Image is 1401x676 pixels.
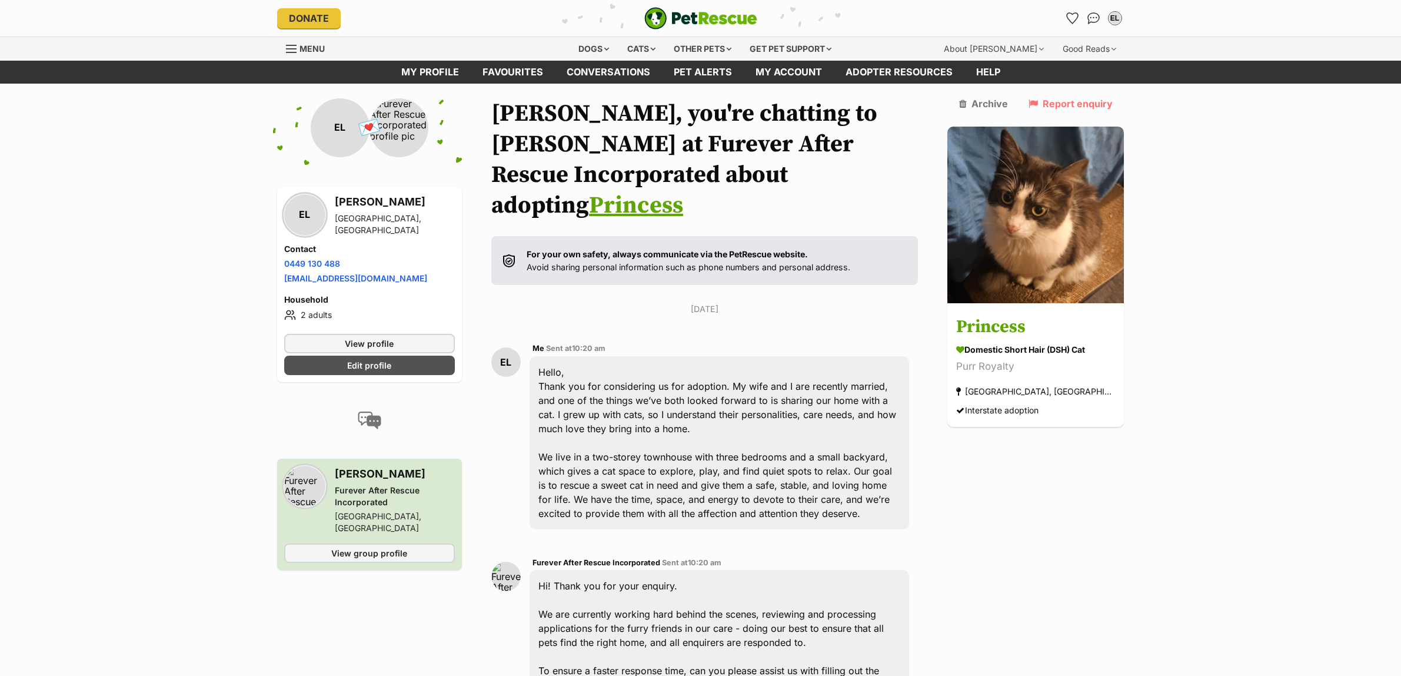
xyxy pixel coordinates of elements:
[964,61,1012,84] a: Help
[370,98,428,157] img: Furever After Rescue Incorporated profile pic
[286,37,333,58] a: Menu
[284,243,455,255] h4: Contact
[555,61,662,84] a: conversations
[947,127,1124,303] img: Princess
[533,558,660,567] span: Furever After Rescue Incorporated
[1084,9,1103,28] a: Conversations
[356,115,382,140] span: 💌
[390,61,471,84] a: My profile
[956,383,1115,399] div: [GEOGRAPHIC_DATA], [GEOGRAPHIC_DATA]
[572,344,605,353] span: 10:20 am
[533,344,544,353] span: Me
[335,485,455,508] div: Furever After Rescue Incorporated
[284,544,455,563] a: View group profile
[347,359,391,372] span: Edit profile
[1106,9,1124,28] button: My account
[284,259,340,269] a: 0449 130 488
[570,37,617,61] div: Dogs
[335,213,455,236] div: [GEOGRAPHIC_DATA], [GEOGRAPHIC_DATA]
[1109,12,1121,24] div: EL
[1054,37,1124,61] div: Good Reads
[741,37,840,61] div: Get pet support
[491,562,521,591] img: Furever After Rescue Incorporated profile pic
[1063,9,1082,28] a: Favourites
[662,61,744,84] a: Pet alerts
[284,194,325,236] div: EL
[527,249,808,259] strong: For your own safety, always communicate via the PetRescue website.
[277,8,341,28] a: Donate
[335,466,455,482] h3: [PERSON_NAME]
[345,337,394,350] span: View profile
[331,547,407,559] span: View group profile
[284,356,455,375] a: Edit profile
[644,7,757,29] img: logo-e224e6f780fb5917bec1dbf3a21bbac754714ae5b6737aabdf751b685950b380.svg
[688,558,721,567] span: 10:20 am
[947,305,1124,427] a: Princess Domestic Short Hair (DSH) Cat Purr Royalty [GEOGRAPHIC_DATA], [GEOGRAPHIC_DATA] Intersta...
[335,194,455,210] h3: [PERSON_NAME]
[956,343,1115,356] div: Domestic Short Hair (DSH) Cat
[662,558,721,567] span: Sent at
[527,248,850,273] p: Avoid sharing personal information such as phone numbers and personal address.
[546,344,605,353] span: Sent at
[311,98,370,157] div: EL
[834,61,964,84] a: Adopter resources
[491,98,919,221] h1: [PERSON_NAME], you're chatting to [PERSON_NAME] at Furever After Rescue Incorporated about adopting
[1063,9,1124,28] ul: Account quick links
[619,37,664,61] div: Cats
[936,37,1052,61] div: About [PERSON_NAME]
[358,412,381,429] img: conversation-icon-4a6f8262b818ee0b60e3300018af0b2d0b884aa5de6e9bcb8d3d4eeb1a70a7c4.svg
[589,191,683,220] a: Princess
[471,61,555,84] a: Favourites
[956,402,1039,418] div: Interstate adoption
[335,511,455,534] div: [GEOGRAPHIC_DATA], [GEOGRAPHIC_DATA]
[530,356,910,529] div: Hello, Thank you for considering us for adoption. My wife and I are recently married, and one of ...
[299,44,325,54] span: Menu
[284,308,455,322] li: 2 adults
[284,294,455,306] h4: Household
[956,314,1115,340] h3: Princess
[744,61,834,84] a: My account
[284,273,427,283] a: [EMAIL_ADDRESS][DOMAIN_NAME]
[644,7,757,29] a: PetRescue
[284,466,325,507] img: Furever After Rescue Incorporated profile pic
[284,334,455,353] a: View profile
[491,303,919,315] p: [DATE]
[665,37,740,61] div: Other pets
[491,347,521,377] div: EL
[956,359,1115,375] div: Purr Royalty
[1087,12,1100,24] img: chat-41dd97257d64d25036548639549fe6c8038ab92f7586957e7f3b1b290dea8141.svg
[959,98,1008,109] a: Archive
[1029,98,1113,109] a: Report enquiry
